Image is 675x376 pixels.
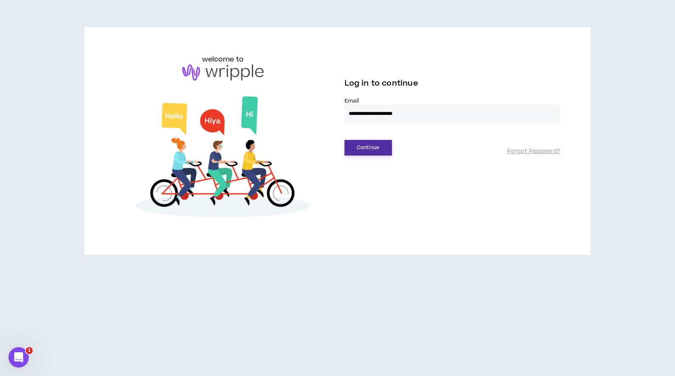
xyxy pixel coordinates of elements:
iframe: Intercom live chat [8,347,29,368]
label: Email [344,97,560,105]
img: logo-brand.png [182,64,264,81]
span: 1 [26,347,33,354]
img: Welcome to Wripple [115,89,331,228]
button: Continue [344,140,392,156]
h6: welcome to [202,54,244,64]
span: Log in to continue [344,78,418,89]
a: Forgot Password? [507,148,560,156]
